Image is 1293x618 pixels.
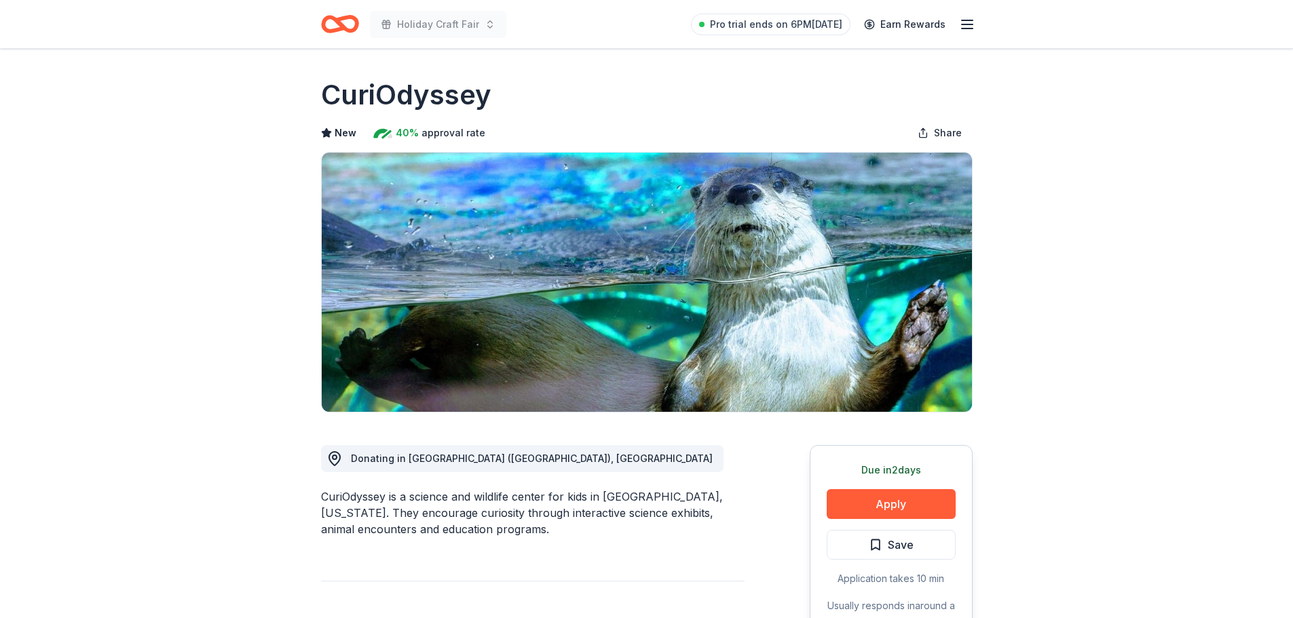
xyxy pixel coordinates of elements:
[321,76,491,114] h1: CuriOdyssey
[321,8,359,40] a: Home
[710,16,842,33] span: Pro trial ends on 6PM[DATE]
[827,462,956,478] div: Due in 2 days
[907,119,973,147] button: Share
[827,489,956,519] button: Apply
[827,571,956,587] div: Application takes 10 min
[321,488,745,537] div: CuriOdyssey is a science and wildlife center for kids in [GEOGRAPHIC_DATA], [US_STATE]. They enco...
[691,14,850,35] a: Pro trial ends on 6PM[DATE]
[856,12,954,37] a: Earn Rewards
[322,153,972,412] img: Image for CuriOdyssey
[370,11,506,38] button: Holiday Craft Fair
[934,125,962,141] span: Share
[397,16,479,33] span: Holiday Craft Fair
[888,536,914,554] span: Save
[421,125,485,141] span: approval rate
[827,530,956,560] button: Save
[351,452,713,464] span: Donating in [GEOGRAPHIC_DATA] ([GEOGRAPHIC_DATA]), [GEOGRAPHIC_DATA]
[396,125,419,141] span: 40%
[335,125,356,141] span: New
